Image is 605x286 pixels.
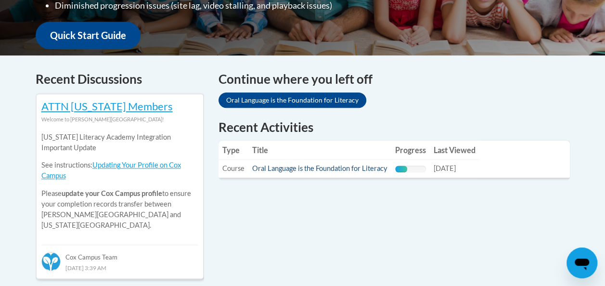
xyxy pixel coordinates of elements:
img: Cox Campus Team [41,252,61,271]
b: update your Cox Campus profile [62,189,162,197]
a: ATTN [US_STATE] Members [41,100,173,113]
div: Cox Campus Team [41,245,198,262]
th: Last Viewed [430,141,479,160]
th: Title [248,141,391,160]
h1: Recent Activities [219,118,570,136]
p: See instructions: [41,160,198,181]
div: Progress, % [395,166,408,172]
a: Updating Your Profile on Cox Campus [41,161,181,180]
div: Welcome to [PERSON_NAME][GEOGRAPHIC_DATA]! [41,114,198,125]
span: [DATE] [434,164,456,172]
div: [DATE] 3:39 AM [41,262,198,273]
th: Type [219,141,248,160]
h4: Continue where you left off [219,70,570,89]
a: Oral Language is the Foundation for Literacy [252,164,387,172]
div: Please to ensure your completion records transfer between [PERSON_NAME][GEOGRAPHIC_DATA] and [US_... [41,125,198,238]
span: Course [222,164,245,172]
th: Progress [391,141,430,160]
p: [US_STATE] Literacy Academy Integration Important Update [41,132,198,153]
a: Oral Language is the Foundation for Literacy [219,92,366,108]
a: Quick Start Guide [36,22,141,49]
iframe: Button to launch messaging window [566,247,597,278]
h4: Recent Discussions [36,70,204,89]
